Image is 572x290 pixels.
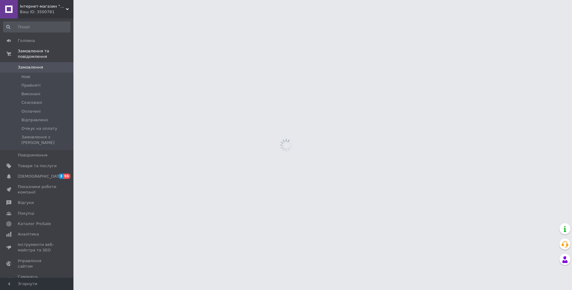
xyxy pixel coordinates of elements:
span: Інструменти веб-майстра та SEO [18,242,57,253]
span: Скасовані [21,100,42,105]
span: Оплачені [21,109,41,114]
span: Замовлення [18,65,43,70]
span: Головна [18,38,35,43]
span: Товари та послуги [18,163,57,169]
span: Очікує на оплату [21,126,57,131]
span: Покупці [18,211,34,216]
div: Ваш ID: 3500781 [20,9,73,15]
input: Пошук [3,21,70,32]
span: Управління сайтом [18,258,57,269]
span: Каталог ProSale [18,221,51,227]
span: [DEMOGRAPHIC_DATA] [18,174,63,179]
span: 55 [63,174,70,179]
span: Показники роботи компанії [18,184,57,195]
span: Відгуки [18,200,34,205]
span: Інтернет-магазин "Tik-tak" [20,4,66,9]
span: Повідомлення [18,153,47,158]
span: Відправлено [21,117,48,123]
span: Замовлення з [PERSON_NAME] [21,134,70,145]
span: Замовлення та повідомлення [18,48,73,59]
span: Виконані [21,91,40,97]
span: 3 [58,174,63,179]
span: Прийняті [21,83,40,88]
span: Гаманець компанії [18,274,57,285]
span: Нові [21,74,30,80]
span: Аналітика [18,232,39,237]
